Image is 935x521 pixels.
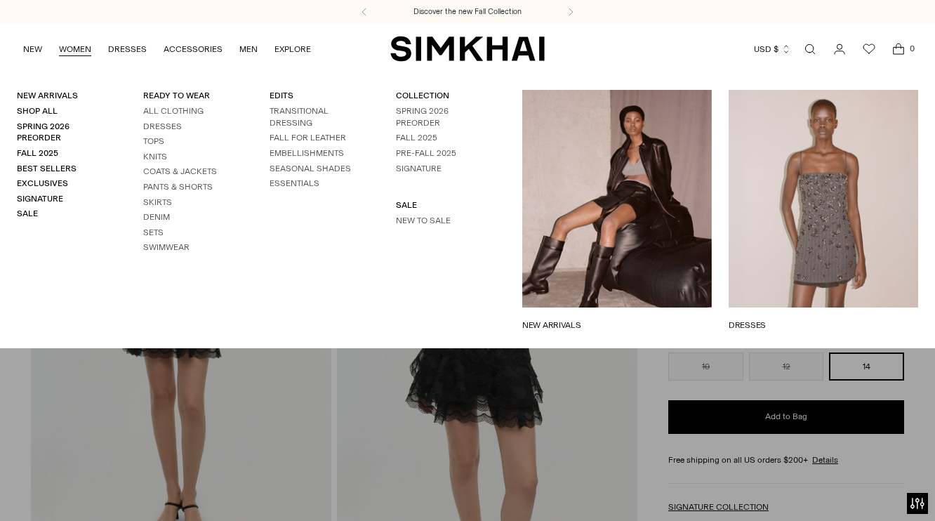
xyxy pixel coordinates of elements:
[239,34,258,65] a: MEN
[796,35,824,63] a: Open search modal
[390,35,545,62] a: SIMKHAI
[754,34,791,65] button: USD $
[23,34,42,65] a: NEW
[108,34,147,65] a: DRESSES
[855,35,883,63] a: Wishlist
[11,468,150,510] iframe: Sign Up via Text for Offers
[413,6,522,18] a: Discover the new Fall Collection
[274,34,311,65] a: EXPLORE
[59,34,91,65] a: WOMEN
[164,34,223,65] a: ACCESSORIES
[825,35,854,63] a: Go to the account page
[906,42,918,55] span: 0
[884,35,913,63] a: Open cart modal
